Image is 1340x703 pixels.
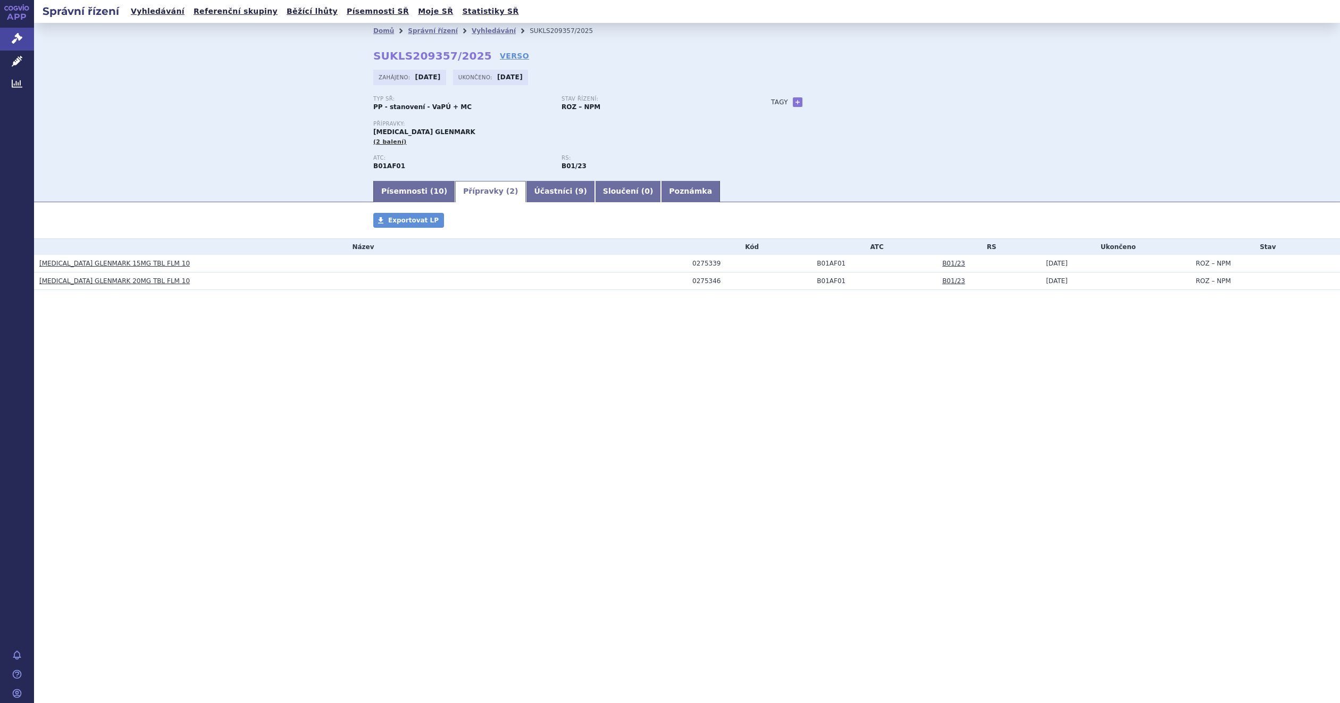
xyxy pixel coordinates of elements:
a: Vyhledávání [128,4,188,19]
a: B01/23 [942,260,965,267]
th: Ukončeno [1041,239,1190,255]
a: Sloučení (0) [595,181,661,202]
a: Poznámka [661,181,720,202]
a: Účastníci (9) [526,181,594,202]
strong: RIVAROXABAN [373,162,405,170]
a: [MEDICAL_DATA] GLENMARK 20MG TBL FLM 10 [39,277,190,285]
td: ROZ – NPM [1191,272,1340,290]
span: 0 [644,187,650,195]
h2: Správní řízení [34,4,128,19]
div: 0275339 [692,260,811,267]
a: B01/23 [942,277,965,285]
span: Exportovat LP [388,217,439,224]
span: [DATE] [1046,277,1068,285]
span: 10 [433,187,443,195]
span: [MEDICAL_DATA] GLENMARK [373,128,475,136]
td: ROZ – NPM [1191,255,1340,272]
a: VERSO [500,51,529,61]
a: Přípravky (2) [455,181,526,202]
li: SUKLS209357/2025 [530,23,607,39]
strong: ROZ – NPM [562,103,600,111]
strong: SUKLS209357/2025 [373,49,492,62]
a: Statistiky SŘ [459,4,522,19]
a: Správní řízení [408,27,458,35]
th: RS [937,239,1041,255]
a: Písemnosti SŘ [344,4,412,19]
a: Exportovat LP [373,213,444,228]
td: RIVAROXABAN [811,255,937,272]
a: [MEDICAL_DATA] GLENMARK 15MG TBL FLM 10 [39,260,190,267]
th: Stav [1191,239,1340,255]
h3: Tagy [771,96,788,109]
span: 2 [509,187,515,195]
th: Kód [687,239,811,255]
td: RIVAROXABAN [811,272,937,290]
p: Typ SŘ: [373,96,551,102]
a: Moje SŘ [415,4,456,19]
div: 0275346 [692,277,811,285]
p: Stav řízení: [562,96,739,102]
span: (2 balení) [373,138,407,145]
strong: gatrany a xabany vyšší síly [562,162,587,170]
a: Vyhledávání [472,27,516,35]
strong: [DATE] [497,73,523,81]
a: Běžící lhůty [283,4,341,19]
th: ATC [811,239,937,255]
span: [DATE] [1046,260,1068,267]
span: Ukončeno: [458,73,495,81]
p: RS: [562,155,739,161]
p: ATC: [373,155,551,161]
span: 9 [579,187,584,195]
p: Přípravky: [373,121,750,127]
th: Název [34,239,687,255]
strong: PP - stanovení - VaPÚ + MC [373,103,472,111]
a: Písemnosti (10) [373,181,455,202]
a: Domů [373,27,394,35]
strong: [DATE] [415,73,441,81]
span: Zahájeno: [379,73,412,81]
a: Referenční skupiny [190,4,281,19]
a: + [793,97,802,107]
